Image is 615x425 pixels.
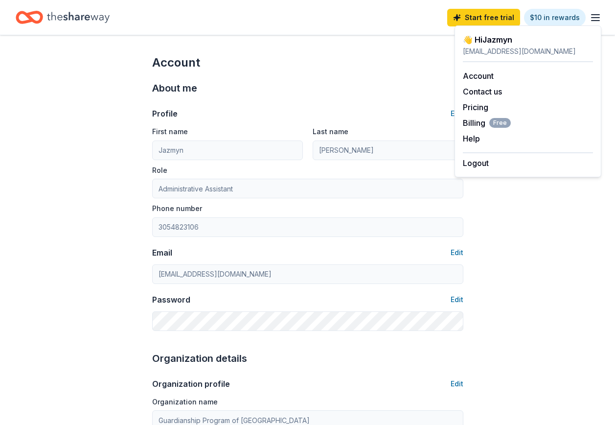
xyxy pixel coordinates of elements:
[152,165,167,175] label: Role
[463,71,494,81] a: Account
[524,9,586,26] a: $10 in rewards
[152,378,230,390] div: Organization profile
[152,247,172,259] div: Email
[451,108,463,119] button: Edit
[152,127,188,137] label: First name
[152,108,178,119] div: Profile
[16,6,110,29] a: Home
[451,378,463,390] button: Edit
[463,133,480,144] button: Help
[463,117,511,129] span: Billing
[463,86,502,97] button: Contact us
[451,247,463,259] button: Edit
[463,46,593,57] div: [EMAIL_ADDRESS][DOMAIN_NAME]
[463,157,489,169] button: Logout
[463,117,511,129] button: BillingFree
[152,55,463,71] div: Account
[447,9,520,26] a: Start free trial
[152,294,190,306] div: Password
[152,351,463,366] div: Organization details
[152,204,202,213] label: Phone number
[463,102,488,112] a: Pricing
[152,397,218,407] label: Organization name
[451,294,463,306] button: Edit
[313,127,348,137] label: Last name
[463,34,593,46] div: 👋 Hi Jazmyn
[152,80,463,96] div: About me
[489,118,511,128] span: Free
